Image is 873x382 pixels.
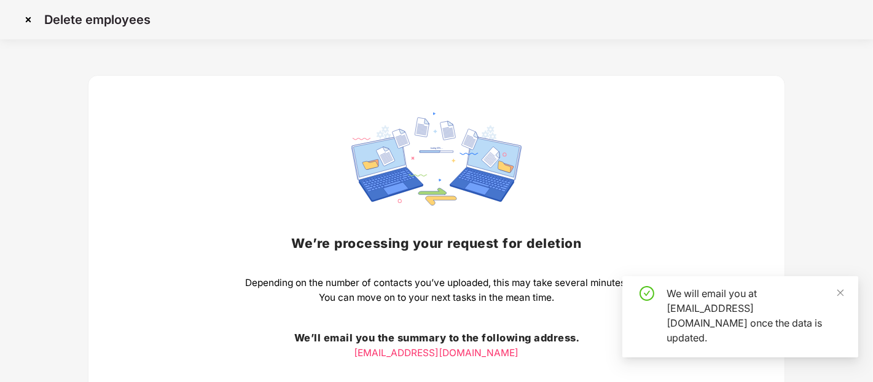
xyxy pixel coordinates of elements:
[44,12,151,27] p: Delete employees
[667,286,844,345] div: We will email you at [EMAIL_ADDRESS][DOMAIN_NAME] once the data is updated.
[245,346,628,360] p: [EMAIL_ADDRESS][DOMAIN_NAME]
[245,290,628,305] p: You can move on to your next tasks in the mean time.
[351,113,521,205] img: svg+xml;base64,PHN2ZyBpZD0iRGF0YV9zeW5jaW5nIiB4bWxucz0iaHR0cDovL3d3dy53My5vcmcvMjAwMC9zdmciIHdpZH...
[245,233,628,253] h2: We’re processing your request for deletion
[640,286,654,301] span: check-circle
[245,276,628,290] p: Depending on the number of contacts you’ve uploaded, this may take several minutes.
[245,330,628,346] h3: We’ll email you the summary to the following address.
[18,10,38,30] img: svg+xml;base64,PHN2ZyBpZD0iQ3Jvc3MtMzJ4MzIiIHhtbG5zPSJodHRwOi8vd3d3LnczLm9yZy8yMDAwL3N2ZyIgd2lkdG...
[836,288,845,297] span: close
